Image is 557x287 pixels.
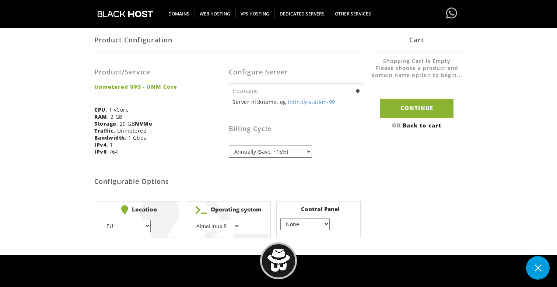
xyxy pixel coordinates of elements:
[280,205,357,213] b: Control Panel
[94,148,106,155] b: IPv6
[94,113,107,120] b: RAM
[280,218,330,230] select: } } } }
[191,220,240,232] select: } } } } } } } } } } } } } } } } } } } } }
[94,134,125,141] b: Bandwidth
[380,99,453,118] input: Continue
[94,106,106,113] b: CPU
[229,125,363,133] h3: Billing Cycle
[101,205,177,214] b: Location
[403,122,441,129] a: Back to cart
[94,120,116,127] b: Storage
[229,69,363,76] h3: Configure Server
[94,83,223,90] strong: Unmetered VPS - UNM Core
[235,9,275,18] span: VPS HOSTING
[94,127,114,134] b: Traffic
[330,9,376,18] span: OTHER SERVICES
[288,98,335,105] a: infinity-station-99
[371,28,463,52] div: Cart
[371,57,463,86] li: Shopping Cart is Empty Please choose a product and domain name option to begin...
[371,122,463,129] div: OR
[101,220,150,232] select: } } } } } }
[94,141,106,148] b: IPv4
[94,57,229,161] div: : 1 vCore : 2 GB : 20 GB : Unmetered : 1 Gbps : 1 : /64
[229,83,363,98] input: Hostname
[267,249,290,272] img: BlackHOST mascont, Blacky.
[94,171,363,193] h2: Configurable Options
[232,98,363,105] small: Server nickname, eg.
[274,9,330,18] span: DEDICATED SERVERS
[163,9,195,18] span: DOMAINS
[94,28,363,52] div: Product Configuration
[191,205,267,214] b: Operating system
[94,69,223,76] h3: Product/Service
[195,9,236,18] span: WEB HOSTING
[135,120,152,127] b: NVMe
